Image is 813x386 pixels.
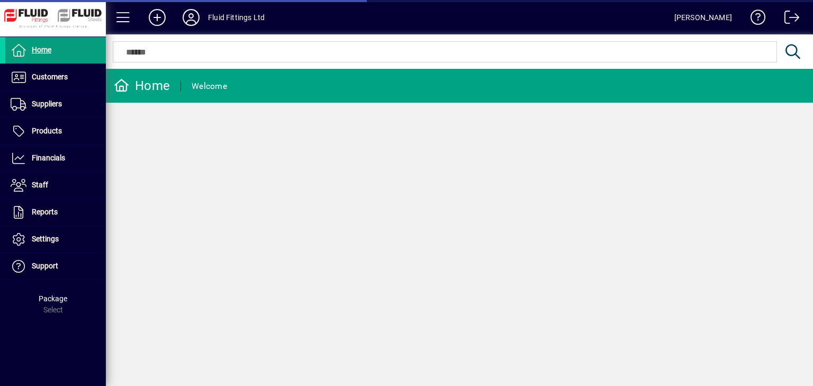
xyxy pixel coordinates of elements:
[5,199,106,226] a: Reports
[743,2,766,37] a: Knowledge Base
[32,154,65,162] span: Financials
[192,78,227,95] div: Welcome
[32,235,59,243] span: Settings
[114,77,170,94] div: Home
[32,46,51,54] span: Home
[174,8,208,27] button: Profile
[5,145,106,172] a: Financials
[5,91,106,118] a: Suppliers
[5,172,106,199] a: Staff
[32,208,58,216] span: Reports
[5,118,106,145] a: Products
[32,73,68,81] span: Customers
[32,181,48,189] span: Staff
[32,262,58,270] span: Support
[32,127,62,135] span: Products
[5,64,106,91] a: Customers
[5,253,106,280] a: Support
[5,226,106,253] a: Settings
[674,9,732,26] div: [PERSON_NAME]
[208,9,265,26] div: Fluid Fittings Ltd
[776,2,800,37] a: Logout
[39,294,67,303] span: Package
[140,8,174,27] button: Add
[32,100,62,108] span: Suppliers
